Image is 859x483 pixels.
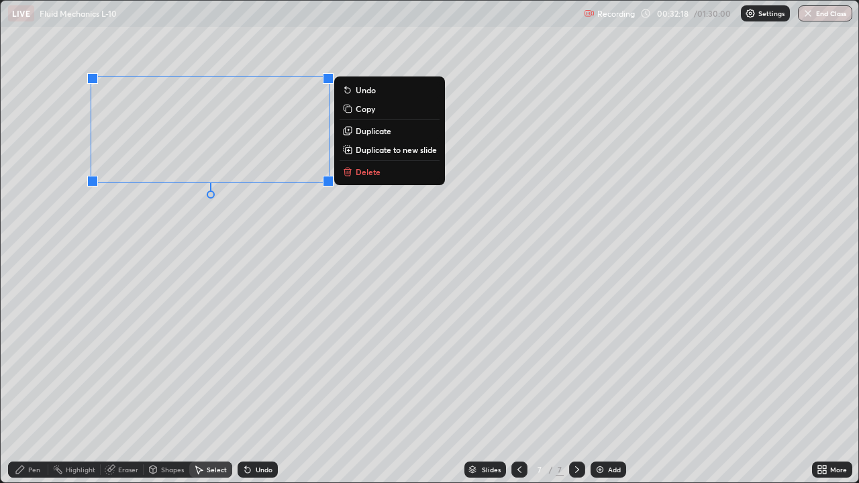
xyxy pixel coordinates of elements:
div: Select [207,466,227,473]
div: / [549,466,553,474]
div: Shapes [161,466,184,473]
p: Copy [356,103,375,114]
img: class-settings-icons [745,8,756,19]
p: Delete [356,166,381,177]
div: Pen [28,466,40,473]
div: Slides [482,466,501,473]
p: Recording [597,9,635,19]
button: Delete [340,164,440,180]
div: Add [608,466,621,473]
p: Duplicate [356,125,391,136]
button: Copy [340,101,440,117]
img: recording.375f2c34.svg [584,8,595,19]
div: 7 [556,464,564,476]
button: Undo [340,82,440,98]
p: Undo [356,85,376,95]
div: 7 [533,466,546,474]
p: Fluid Mechanics L-10 [40,8,117,19]
div: Highlight [66,466,95,473]
button: Duplicate to new slide [340,142,440,158]
p: LIVE [12,8,30,19]
div: Undo [256,466,272,473]
button: Duplicate [340,123,440,139]
p: Duplicate to new slide [356,144,437,155]
button: End Class [798,5,852,21]
img: end-class-cross [803,8,813,19]
p: Settings [758,10,785,17]
div: Eraser [118,466,138,473]
img: add-slide-button [595,464,605,475]
div: More [830,466,847,473]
